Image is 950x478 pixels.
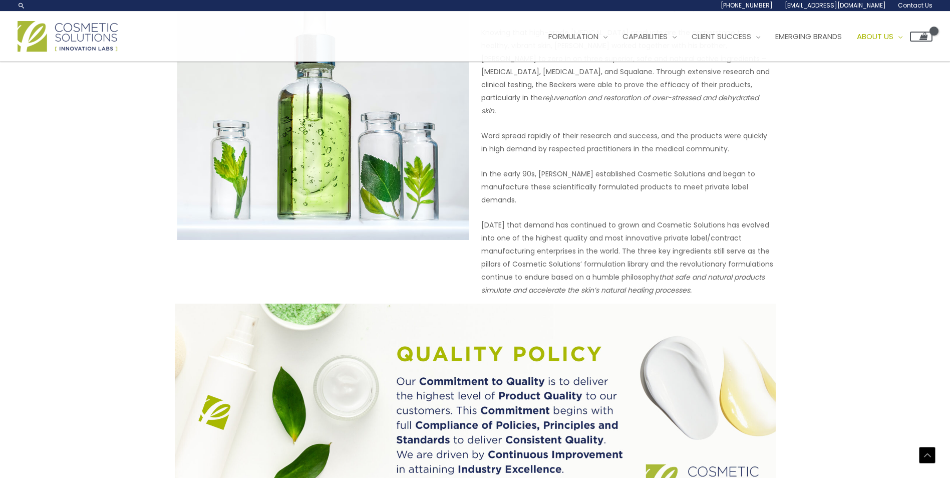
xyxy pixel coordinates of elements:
[622,31,668,42] span: Capabilities
[775,31,842,42] span: Emerging Brands
[481,93,759,116] em: rejuvenation and restoration of over-stressed and dehydrated skin.
[692,31,751,42] span: Client Success
[849,22,910,52] a: About Us
[481,167,773,206] p: In the early 90s, [PERSON_NAME] established Cosmetic Solutions and began to manufacture these sci...
[481,129,773,155] p: Word spread rapidly of their research and success, and the products were quickly in high demand b...
[910,32,932,42] a: View Shopping Cart, empty
[684,22,768,52] a: Client Success
[898,1,932,10] span: Contact Us
[18,2,26,10] a: Search icon link
[857,31,893,42] span: About Us
[768,22,849,52] a: Emerging Brands
[481,272,765,295] em: that safe and natural products simulate and accelerate the skin’s natural healing processes.
[785,1,886,10] span: [EMAIL_ADDRESS][DOMAIN_NAME]
[481,26,773,117] p: Knowing that high-grade [MEDICAL_DATA] products are the cornerstone to healthy, vibrant skin, [PE...
[533,22,932,52] nav: Site Navigation
[541,22,615,52] a: Formulation
[615,22,684,52] a: Capabilities
[18,21,118,52] img: Cosmetic Solutions Logo
[548,31,598,42] span: Formulation
[481,218,773,297] p: [DATE] that demand has continued to grown and Cosmetic Solutions has evolved into one of the high...
[721,1,773,10] span: [PHONE_NUMBER]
